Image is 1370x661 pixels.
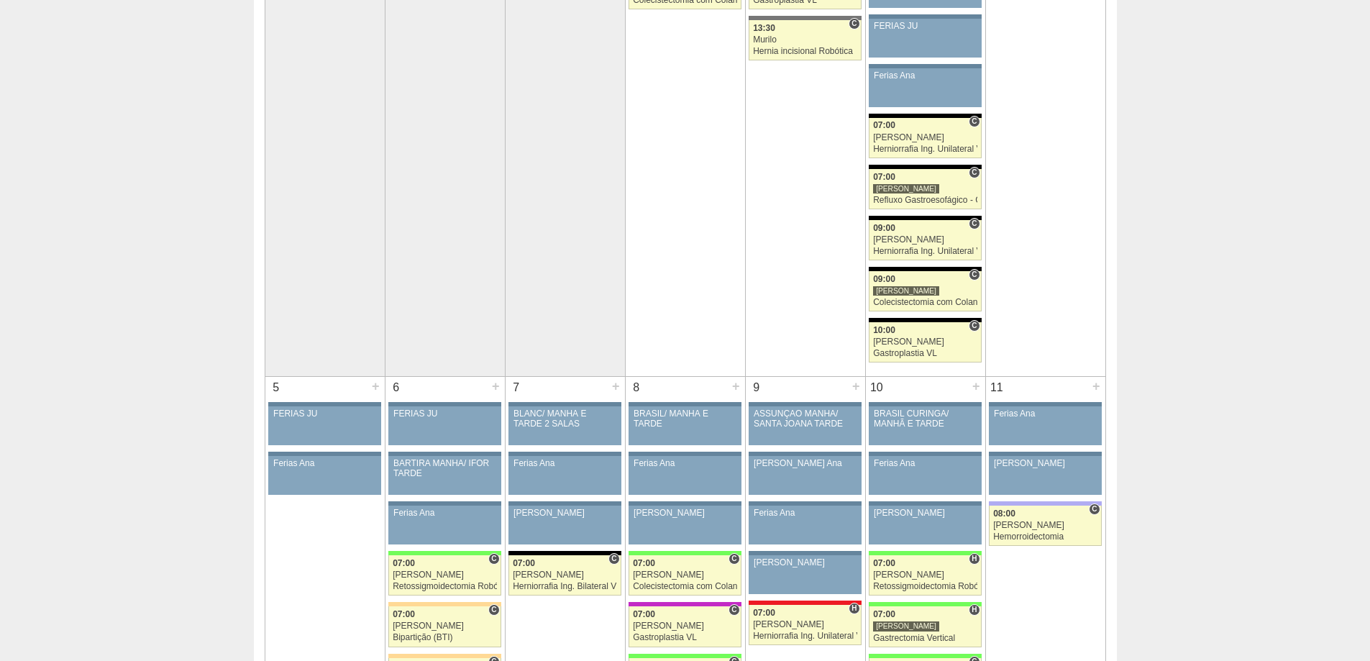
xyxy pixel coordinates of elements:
a: [PERSON_NAME] [629,506,741,544]
div: Key: Blanc [508,551,621,555]
div: [PERSON_NAME] [513,570,617,580]
div: Key: Aviso [508,501,621,506]
div: Key: Blanc [869,267,981,271]
span: 07:00 [393,609,415,619]
a: C 07:00 [PERSON_NAME] Colecistectomia com Colangiografia VL [629,555,741,596]
div: ASSUNÇÃO MANHÃ/ SANTA JOANA TARDE [754,409,857,428]
div: Key: Aviso [989,452,1101,456]
a: C 08:00 [PERSON_NAME] Hemorroidectomia [989,506,1101,546]
div: Key: Brasil [869,551,981,555]
a: BRASIL CURINGA/ MANHÃ E TARDE [869,406,981,445]
div: Murilo [753,35,857,45]
div: Colecistectomia com Colangiografia VL [873,298,977,307]
div: [PERSON_NAME] [874,509,977,518]
a: [PERSON_NAME] [508,506,621,544]
div: Retossigmoidectomia Robótica [873,582,977,591]
div: Key: Brasil [869,654,981,658]
span: 13:30 [753,23,775,33]
a: H 07:00 [PERSON_NAME] Retossigmoidectomia Robótica [869,555,981,596]
div: [PERSON_NAME] [754,558,857,567]
div: BARTIRA MANHÃ/ IFOR TARDE [393,459,496,478]
span: 07:00 [873,120,895,130]
span: 07:00 [873,172,895,182]
div: Key: Aviso [508,402,621,406]
div: Ferias Ana [393,509,496,518]
div: + [490,377,502,396]
span: 07:00 [873,558,895,568]
span: Hospital [969,604,979,616]
a: C 07:00 [PERSON_NAME] Herniorrafia Ing. Unilateral VL [869,118,981,158]
a: C 09:00 [PERSON_NAME] Herniorrafia Ing. Unilateral VL [869,220,981,260]
div: [PERSON_NAME] [873,133,977,142]
div: + [1090,377,1102,396]
span: Hospital [849,603,859,614]
div: Key: Aviso [749,402,861,406]
div: Key: Aviso [508,452,621,456]
span: Consultório [729,553,739,565]
span: 09:00 [873,274,895,284]
div: 8 [626,377,648,398]
div: [PERSON_NAME] [994,459,1097,468]
div: Hernia incisional Robótica [753,47,857,56]
div: Ferias Ana [754,509,857,518]
div: [PERSON_NAME] [873,570,977,580]
a: ASSUNÇÃO MANHÃ/ SANTA JOANA TARDE [749,406,861,445]
div: + [610,377,622,396]
div: Herniorrafia Ing. Unilateral VL [873,247,977,256]
div: [PERSON_NAME] [873,235,977,245]
span: Consultório [488,553,499,565]
div: Gastroplastia VL [873,349,977,358]
a: C 09:00 [PERSON_NAME] Colecistectomia com Colangiografia VL [869,271,981,311]
div: Ferias Ana [994,409,1097,419]
a: [PERSON_NAME] [989,456,1101,495]
div: Key: Blanc [869,318,981,322]
span: Consultório [1089,503,1100,515]
div: [PERSON_NAME] [753,620,857,629]
span: 08:00 [993,509,1015,519]
div: Key: Aviso [869,501,981,506]
span: Consultório [849,18,859,29]
div: Key: Christóvão da Gama [989,501,1101,506]
div: Key: Maria Braido [629,602,741,606]
div: Bipartição (BTI) [393,633,497,642]
div: 6 [385,377,408,398]
span: 09:00 [873,223,895,233]
div: + [850,377,862,396]
div: Key: Aviso [869,14,981,19]
span: Consultório [608,553,619,565]
a: C 07:00 [PERSON_NAME] Refluxo Gastroesofágico - Cirurgia VL [869,169,981,209]
a: Ferias Ana [749,506,861,544]
a: H 07:00 [PERSON_NAME] Herniorrafia Ing. Unilateral VL [749,605,861,645]
div: Key: Brasil [388,551,501,555]
div: [PERSON_NAME] [873,286,939,296]
div: Key: Aviso [268,402,380,406]
a: Ferias Ana [869,456,981,495]
span: 07:00 [633,609,655,619]
div: FERIAS JU [393,409,496,419]
div: Key: Aviso [869,452,981,456]
a: [PERSON_NAME] [749,555,861,594]
span: Hospital [969,553,979,565]
div: Gastroplastia VL [633,633,737,642]
div: [PERSON_NAME] [993,521,1097,530]
div: Key: Aviso [989,402,1101,406]
div: [PERSON_NAME] [393,621,497,631]
div: Key: Brasil [629,551,741,555]
span: Consultório [729,604,739,616]
div: 11 [986,377,1008,398]
a: [PERSON_NAME] Ana [749,456,861,495]
div: Key: Bartira [388,602,501,606]
div: Key: Santa Catarina [749,16,861,20]
div: Key: Blanc [869,114,981,118]
div: Retossigmoidectomia Robótica [393,582,497,591]
div: Herniorrafia Ing. Bilateral VL [513,582,617,591]
div: Refluxo Gastroesofágico - Cirurgia VL [873,196,977,205]
a: FERIAS JU [869,19,981,58]
div: 7 [506,377,528,398]
div: Herniorrafia Ing. Unilateral VL [753,632,857,641]
div: [PERSON_NAME] [393,570,497,580]
div: 9 [746,377,768,398]
div: Key: Aviso [268,452,380,456]
div: + [370,377,382,396]
a: C 07:00 [PERSON_NAME] Herniorrafia Ing. Bilateral VL [508,555,621,596]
